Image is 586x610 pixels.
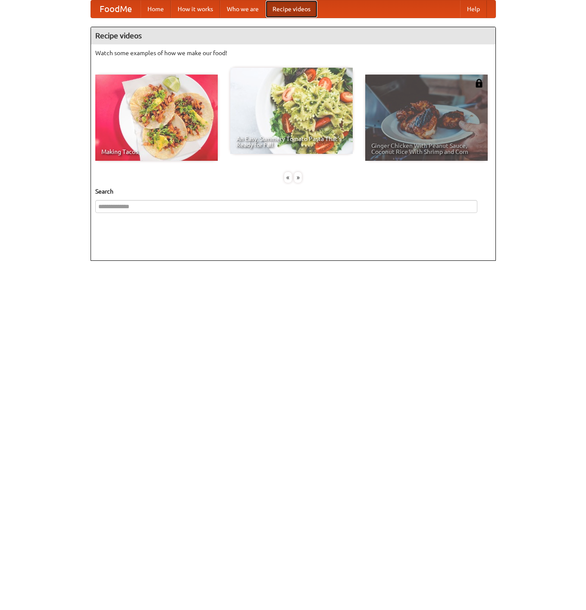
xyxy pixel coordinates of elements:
a: Who we are [220,0,266,18]
div: « [284,172,292,183]
a: An Easy, Summery Tomato Pasta That's Ready for Fall [230,68,353,154]
h5: Search [95,187,491,196]
a: Help [460,0,487,18]
a: Making Tacos [95,75,218,161]
div: » [294,172,302,183]
h4: Recipe videos [91,27,495,44]
a: Recipe videos [266,0,317,18]
p: Watch some examples of how we make our food! [95,49,491,57]
span: Making Tacos [101,149,212,155]
img: 483408.png [475,79,483,88]
a: Home [141,0,171,18]
a: FoodMe [91,0,141,18]
a: How it works [171,0,220,18]
span: An Easy, Summery Tomato Pasta That's Ready for Fall [236,136,347,148]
